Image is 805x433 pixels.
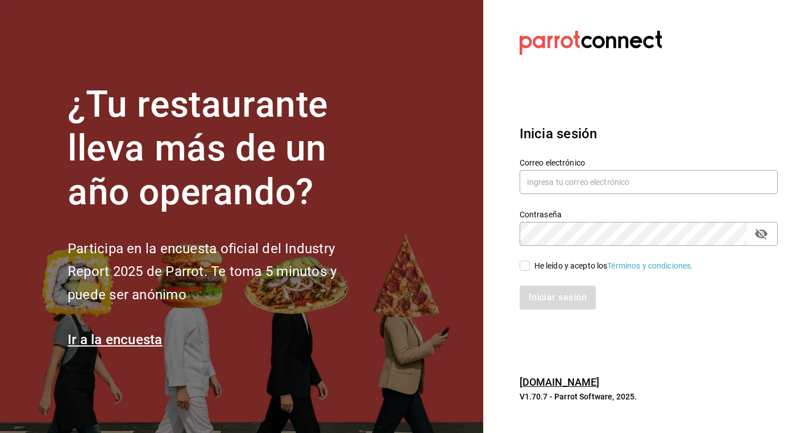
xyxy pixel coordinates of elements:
[68,237,375,307] h2: Participa en la encuesta oficial del Industry Report 2025 de Parrot. Te toma 5 minutos y puede se...
[520,159,778,167] label: Correo electrónico
[534,260,694,272] div: He leído y acepto los
[520,123,778,144] h3: Inicia sesión
[520,391,778,402] p: V1.70.7 - Parrot Software, 2025.
[520,211,778,218] label: Contraseña
[520,170,778,194] input: Ingresa tu correo electrónico
[607,261,693,270] a: Términos y condiciones.
[68,83,375,214] h1: ¿Tu restaurante lleva más de un año operando?
[68,332,163,348] a: Ir a la encuesta
[752,224,771,244] button: passwordField
[520,376,600,388] a: [DOMAIN_NAME]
